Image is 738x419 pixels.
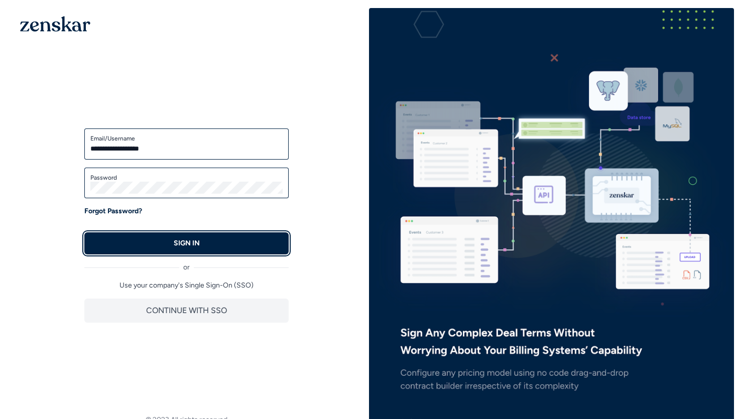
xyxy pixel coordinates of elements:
[84,281,289,291] p: Use your company's Single Sign-On (SSO)
[84,254,289,272] div: or
[174,238,200,248] p: SIGN IN
[90,134,283,143] label: Email/Username
[20,16,90,32] img: 1OGAJ2xQqyY4LXKgY66KYq0eOWRCkrZdAb3gUhuVAqdWPZE9SRJmCz+oDMSn4zDLXe31Ii730ItAGKgCKgCCgCikA4Av8PJUP...
[84,206,142,216] a: Forgot Password?
[90,174,283,182] label: Password
[84,299,289,323] button: CONTINUE WITH SSO
[84,232,289,254] button: SIGN IN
